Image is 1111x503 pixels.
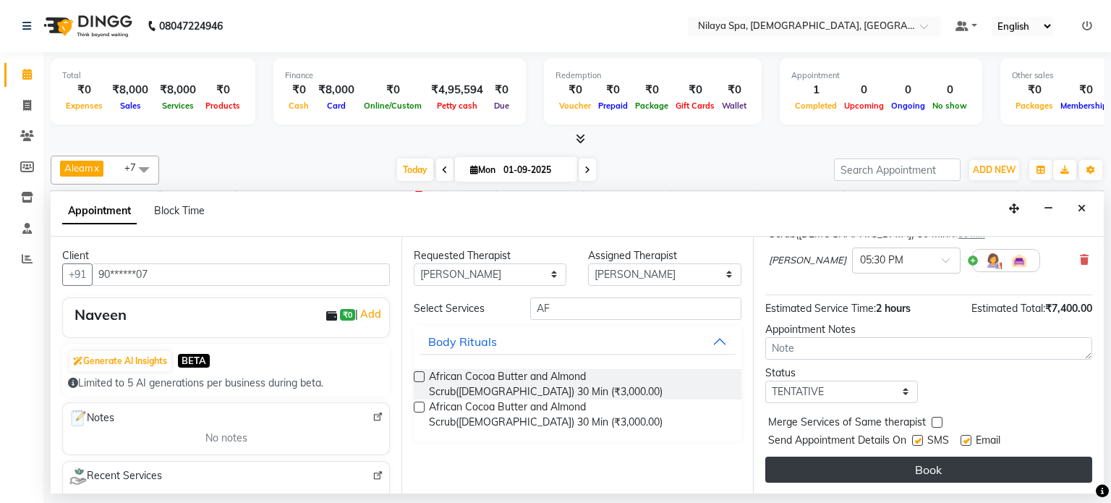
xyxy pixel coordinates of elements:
span: Appointment [62,198,137,224]
div: Naveen [75,304,127,326]
img: Hairdresser.png [984,252,1002,269]
div: ₹0 [718,82,750,98]
div: ₹0 [285,82,312,98]
div: 1 [791,82,840,98]
button: Generate AI Insights [69,351,171,371]
div: Requested Therapist [414,248,566,263]
span: Email [976,433,1000,451]
div: ₹8,000 [312,82,360,98]
div: Assigned Therapist [588,248,741,263]
a: Add [358,305,383,323]
span: 30 min [958,229,985,240]
div: ₹0 [489,82,514,98]
div: ₹0 [62,82,106,98]
input: 2025-09-01 [499,159,571,181]
span: Gift Cards [672,101,718,111]
span: Expenses [62,101,106,111]
div: ₹0 [1012,82,1057,98]
span: Mon [467,164,499,175]
span: ADD NEW [973,164,1016,175]
input: Search by Name/Mobile/Email/Code [92,263,390,286]
span: Due [490,101,513,111]
div: Appointment Notes [765,322,1092,337]
span: Block Time [154,204,205,217]
div: ₹0 [672,82,718,98]
div: Limited to 5 AI generations per business during beta. [68,376,384,391]
div: ₹4,95,594 [425,82,489,98]
input: Search Appointment [834,158,961,181]
span: Ongoing [887,101,929,111]
span: Voucher [555,101,595,111]
span: | [355,305,383,323]
div: 0 [929,82,971,98]
div: Appointment [791,69,971,82]
div: ₹0 [555,82,595,98]
span: Today [397,158,433,181]
span: No notes [205,431,247,446]
div: ₹8,000 [154,82,202,98]
span: Completed [791,101,840,111]
span: African Cocoa Butter and Almond Scrub([DEMOGRAPHIC_DATA]) 30 Min (₹3,000.00) [429,400,729,430]
span: [PERSON_NAME] [769,253,846,268]
span: Send Appointment Details On [768,433,906,451]
button: Close [1071,198,1092,220]
button: Body Rituals [420,329,735,355]
button: +91 [62,263,93,286]
div: ₹0 [631,82,672,98]
span: Packages [1012,101,1057,111]
span: SMS [927,433,949,451]
input: Search by service name [530,297,741,320]
span: Card [323,101,349,111]
span: Online/Custom [360,101,425,111]
span: Prepaid [595,101,631,111]
div: Client [62,248,390,263]
div: 0 [887,82,929,98]
span: Estimated Total: [971,302,1045,315]
div: Finance [285,69,514,82]
button: ADD NEW [969,160,1019,180]
span: BETA [178,354,210,368]
div: ₹0 [202,82,244,98]
span: Estimated Service Time: [765,302,876,315]
span: Aleam [64,162,93,174]
img: logo [37,6,136,46]
img: Interior.png [1010,252,1028,269]
span: Wallet [718,101,750,111]
div: Body Rituals [428,333,497,350]
button: Book [765,457,1092,483]
small: for [948,229,985,240]
div: ₹0 [595,82,631,98]
b: 08047224946 [159,6,223,46]
div: ₹0 [360,82,425,98]
span: 2 hours [876,302,911,315]
div: Redemption [555,69,750,82]
span: Notes [69,409,114,428]
span: No show [929,101,971,111]
div: Total [62,69,244,82]
span: Petty cash [433,101,481,111]
div: 0 [840,82,887,98]
span: Upcoming [840,101,887,111]
span: ₹7,400.00 [1045,302,1092,315]
span: Services [158,101,197,111]
a: x [93,162,99,174]
span: Package [631,101,672,111]
span: Merge Services of Same therapist [768,415,926,433]
span: +7 [124,161,147,173]
span: Cash [285,101,312,111]
div: Status [765,365,918,381]
span: Recent Services [69,468,162,485]
span: Sales [116,101,145,111]
span: African Cocoa Butter and Almond Scrub([DEMOGRAPHIC_DATA]) 30 Min (₹3,000.00) [429,369,729,400]
div: ₹8,000 [106,82,154,98]
span: ₹0 [340,309,355,321]
div: Select Services [403,301,519,316]
span: Products [202,101,244,111]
